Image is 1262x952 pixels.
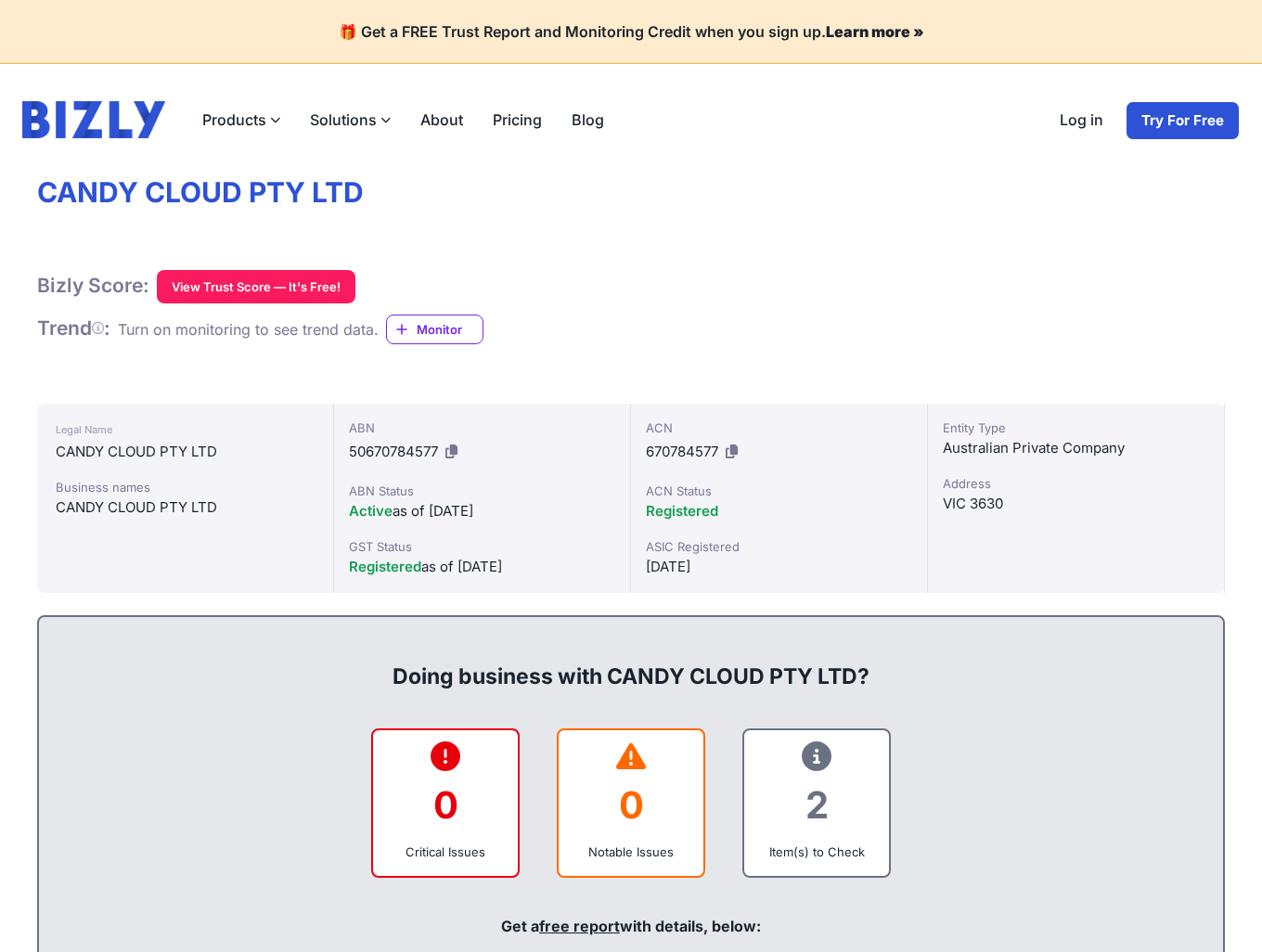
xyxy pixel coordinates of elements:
div: as of [DATE] [349,500,615,522]
div: Entity Type [943,418,1209,437]
div: ABN Status [349,482,615,500]
img: bizly_logo.svg [22,101,165,138]
h4: 🎁 Get a FREE Trust Report and Monitoring Credit when you sign up. [22,22,1240,41]
div: [DATE] [646,556,912,578]
div: 2 [759,767,874,843]
a: Log in [1045,101,1118,140]
span: Get a with details, below: [501,917,761,935]
div: Doing business with CANDY CLOUD PTY LTD? [58,632,1204,691]
div: Address [943,474,1209,493]
div: ACN Status [646,482,912,500]
label: Solutions [295,101,406,138]
label: Products [187,101,295,138]
a: Monitor [386,315,483,344]
a: Try For Free [1126,101,1240,140]
div: CANDY CLOUD PTY LTD [56,496,315,519]
div: Business names [56,478,315,496]
h1: Trend : [37,316,110,341]
span: Active [349,502,393,520]
div: ABN [349,418,615,437]
span: Monitor [417,320,483,339]
h1: CANDY CLOUD PTY LTD [37,175,1225,211]
div: CANDY CLOUD PTY LTD [56,441,315,463]
span: 670784577 [646,443,718,460]
div: Turn on monitoring to see trend data. [118,318,379,341]
div: ACN [646,418,912,437]
a: Blog [557,101,619,138]
span: 50670784577 [349,443,438,460]
div: Australian Private Company [943,437,1209,459]
div: Notable Issues [573,843,689,861]
a: Learn more » [826,22,924,41]
span: Registered [349,558,421,575]
span: Registered [646,502,718,520]
div: Critical Issues [388,843,503,861]
div: GST Status [349,537,615,556]
div: as of [DATE] [349,556,615,578]
a: Pricing [478,101,557,138]
div: Item(s) to Check [759,843,874,861]
div: ASIC Registered [646,537,912,556]
div: Legal Name [56,418,315,441]
div: 0 [388,767,503,843]
a: About [406,101,478,138]
div: 0 [573,767,689,843]
div: VIC 3630 [943,493,1209,515]
a: free report [539,917,620,935]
